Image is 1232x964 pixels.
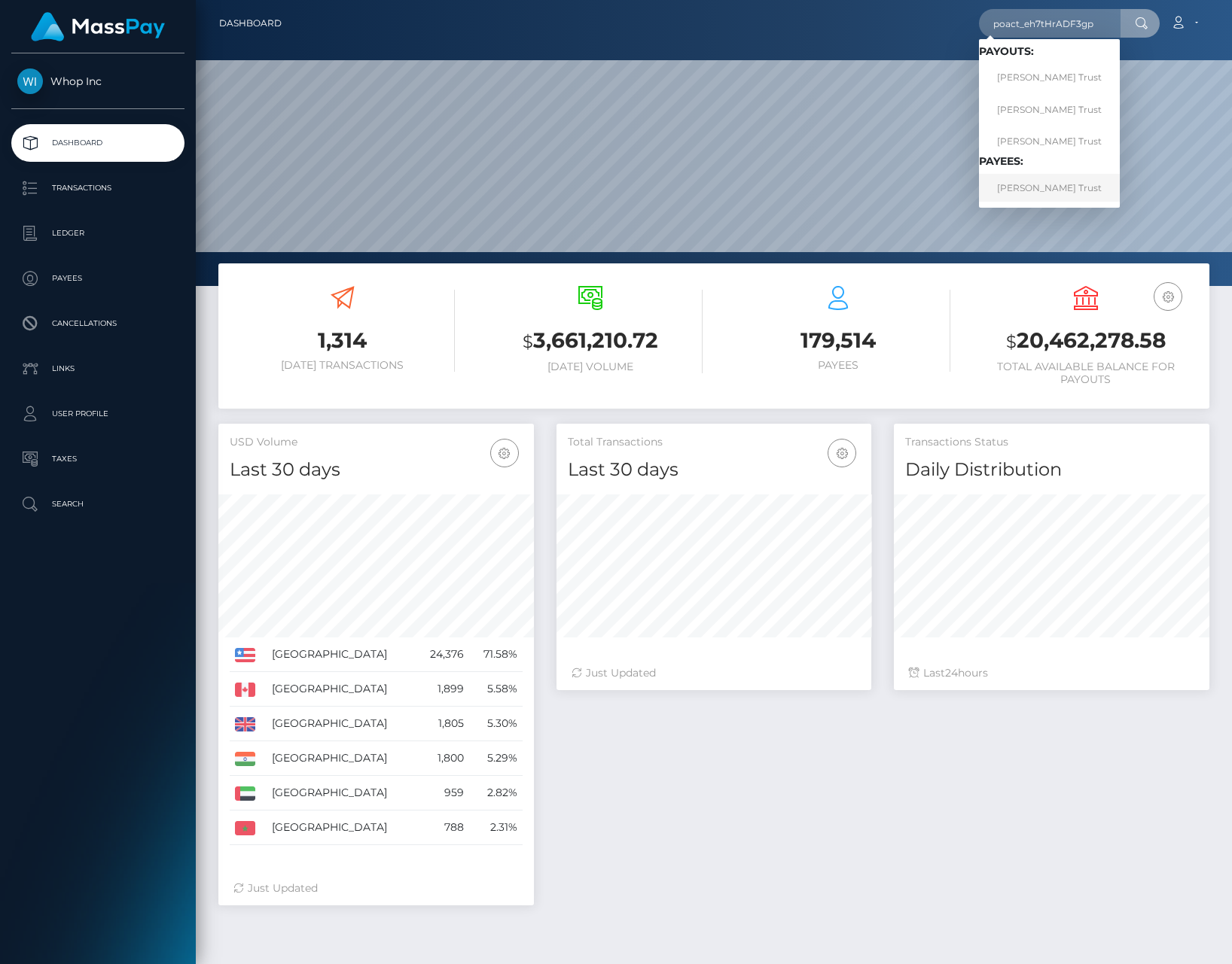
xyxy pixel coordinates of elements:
[230,326,455,355] h3: 1,314
[909,665,1194,681] div: Last hours
[469,810,522,845] td: 2.31%
[568,457,861,483] h4: Last 30 days
[1006,331,1017,352] small: $
[979,96,1120,123] a: [PERSON_NAME] Trust
[905,435,1198,450] h5: Transactions Status
[945,666,958,680] span: 24
[416,776,469,810] td: 959
[267,707,416,741] td: [GEOGRAPHIC_DATA]
[235,683,255,696] img: CA.png
[979,127,1120,155] a: [PERSON_NAME] Trust
[416,672,469,707] td: 1,899
[17,132,178,154] p: Dashboard
[17,267,178,290] p: Payees
[416,637,469,672] td: 24,376
[979,174,1120,202] a: [PERSON_NAME] Trust
[230,457,523,483] h4: Last 30 days
[469,672,522,707] td: 5.58%
[31,12,165,41] img: MassPay Logo
[11,214,184,252] a: Ledger
[572,665,857,681] div: Just Updated
[267,776,416,810] td: [GEOGRAPHIC_DATA]
[416,741,469,776] td: 1,800
[17,448,178,470] p: Taxes
[477,360,703,373] h6: [DATE] Volume
[11,350,184,388] a: Links
[469,707,522,741] td: 5.30%
[11,440,184,478] a: Taxes
[979,64,1120,92] a: [PERSON_NAME] Trust
[568,435,861,450] h5: Total Transactions
[230,435,523,450] h5: USD Volume
[979,155,1120,168] h6: Payees:
[523,331,533,352] small: $
[469,741,522,776] td: 5.29%
[235,648,255,661] img: US.png
[267,741,416,776] td: [GEOGRAPHIC_DATA]
[979,9,1121,38] input: Search...
[11,169,184,207] a: Transactions
[973,360,1198,386] h6: Total Available Balance for Payouts
[469,776,522,810] td: 2.82%
[725,359,950,372] h6: Payees
[905,457,1198,483] h4: Daily Distribution
[11,305,184,342] a: Cancellations
[416,810,469,845] td: 788
[235,717,255,731] img: GB.png
[17,177,178,199] p: Transactions
[11,485,184,523] a: Search
[11,75,184,88] span: Whop Inc
[979,45,1120,58] h6: Payouts:
[17,357,178,380] p: Links
[235,821,255,835] img: MA.png
[17,312,178,335] p: Cancellations
[416,707,469,741] td: 1,805
[725,326,950,355] h3: 179,514
[17,222,178,245] p: Ledger
[267,672,416,707] td: [GEOGRAPHIC_DATA]
[11,260,184,297] a: Payees
[233,880,519,896] div: Just Updated
[477,326,703,357] h3: 3,661,210.72
[17,493,178,515] p: Search
[235,786,255,800] img: AE.png
[235,752,255,765] img: IN.png
[17,68,43,94] img: Whop Inc
[17,403,178,425] p: User Profile
[469,637,522,672] td: 71.58%
[219,8,282,39] a: Dashboard
[11,395,184,433] a: User Profile
[973,326,1198,357] h3: 20,462,278.58
[267,810,416,845] td: [GEOGRAPHIC_DATA]
[11,124,184,162] a: Dashboard
[267,637,416,672] td: [GEOGRAPHIC_DATA]
[230,359,455,372] h6: [DATE] Transactions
